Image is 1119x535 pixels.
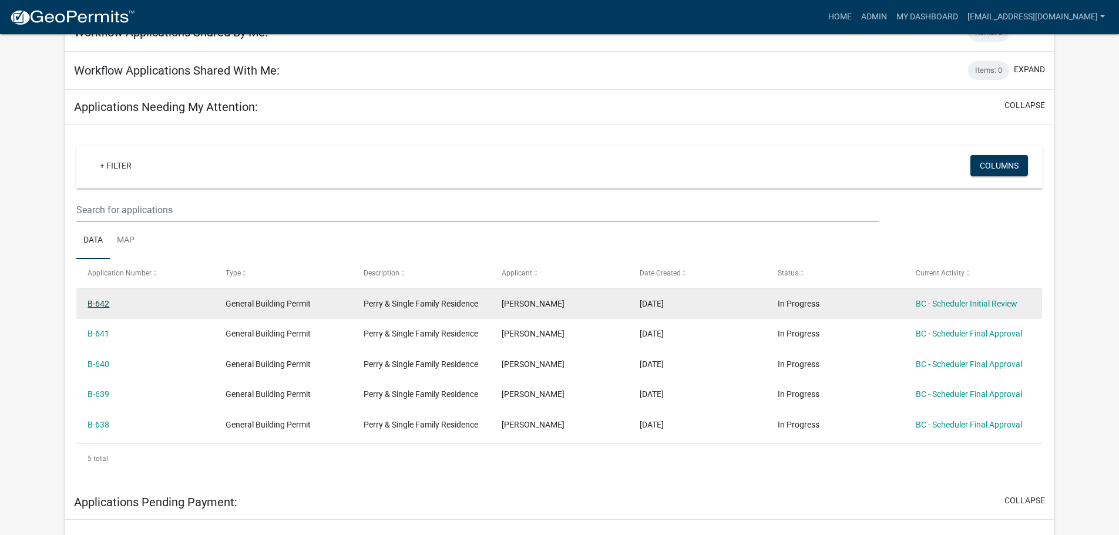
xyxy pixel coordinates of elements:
span: In Progress [778,389,819,399]
span: Application Number [88,269,152,277]
input: Search for applications [76,198,878,222]
a: My Dashboard [892,6,963,28]
datatable-header-cell: Type [214,259,352,287]
button: expand [1014,25,1045,38]
span: In Progress [778,420,819,429]
span: In Progress [778,299,819,308]
button: collapse [1004,494,1045,507]
span: Shane Weist [502,329,564,338]
span: Applicant [502,269,532,277]
span: In Progress [778,359,819,369]
span: Type [226,269,241,277]
span: 08/09/2025 [640,299,664,308]
h5: Applications Pending Payment: [74,495,237,509]
a: B-642 [88,299,109,308]
span: 08/06/2025 [640,389,664,399]
span: Shane Weist [502,389,564,399]
a: + Filter [90,155,141,176]
span: Shane Weist [502,299,564,308]
div: collapse [65,125,1054,485]
span: Perry & Single Family Residence [364,359,478,369]
div: Items: 0 [968,61,1009,80]
h5: Applications Needing My Attention: [74,100,258,114]
a: Data [76,222,110,260]
span: General Building Permit [226,299,311,308]
span: Shane Weist [502,359,564,369]
a: BC - Scheduler Initial Review [916,299,1017,308]
datatable-header-cell: Applicant [490,259,629,287]
span: 08/06/2025 [640,420,664,429]
a: Admin [856,6,892,28]
a: B-639 [88,389,109,399]
a: Home [824,6,856,28]
span: Perry & Single Family Residence [364,299,478,308]
datatable-header-cell: Status [766,259,904,287]
span: Description [364,269,399,277]
span: Current Activity [916,269,965,277]
span: Perry & Single Family Residence [364,329,478,338]
a: BC - Scheduler Final Approval [916,420,1022,429]
span: Status [778,269,798,277]
a: Map [110,222,142,260]
span: 08/06/2025 [640,359,664,369]
span: 08/06/2025 [640,329,664,338]
datatable-header-cell: Date Created [629,259,767,287]
div: 5 total [76,444,1043,473]
a: B-638 [88,420,109,429]
span: In Progress [778,329,819,338]
a: B-641 [88,329,109,338]
span: Perry & Single Family Residence [364,420,478,429]
a: B-640 [88,359,109,369]
span: Shane Weist [502,420,564,429]
span: General Building Permit [226,329,311,338]
span: Date Created [640,269,681,277]
button: expand [1014,63,1045,76]
button: collapse [1004,99,1045,112]
span: General Building Permit [226,420,311,429]
a: BC - Scheduler Final Approval [916,389,1022,399]
span: General Building Permit [226,359,311,369]
datatable-header-cell: Current Activity [904,259,1042,287]
datatable-header-cell: Description [352,259,490,287]
a: [EMAIL_ADDRESS][DOMAIN_NAME] [963,6,1110,28]
button: Columns [970,155,1028,176]
a: BC - Scheduler Final Approval [916,359,1022,369]
span: General Building Permit [226,389,311,399]
datatable-header-cell: Application Number [76,259,214,287]
h5: Workflow Applications Shared With Me: [74,63,280,78]
span: Perry & Single Family Residence [364,389,478,399]
a: BC - Scheduler Final Approval [916,329,1022,338]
